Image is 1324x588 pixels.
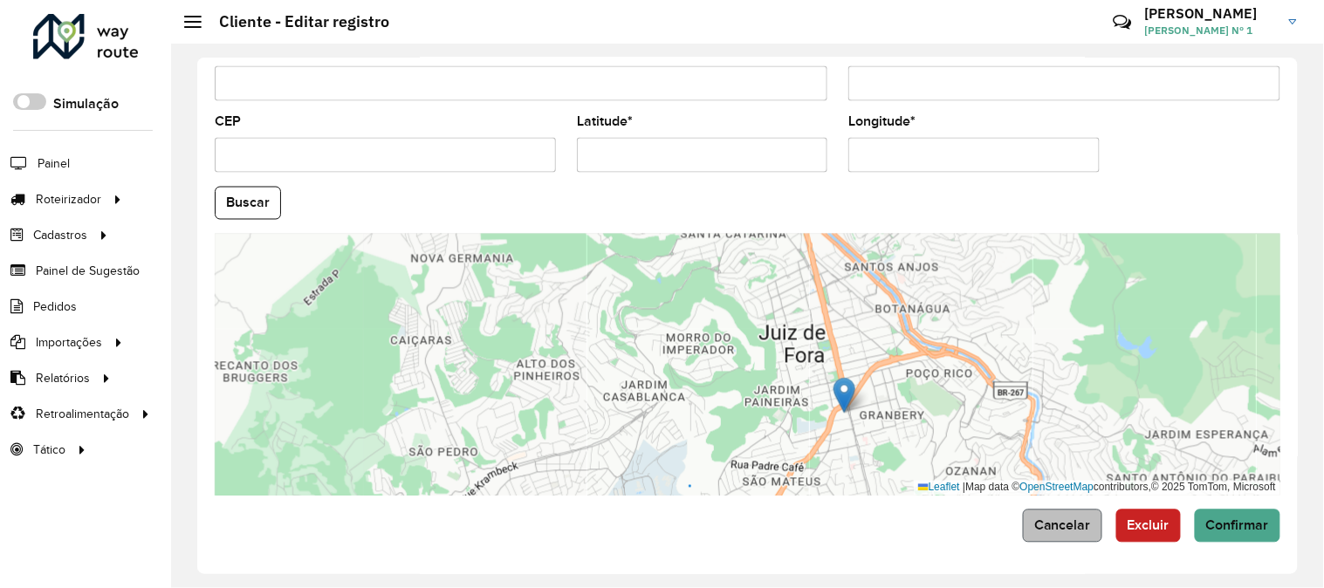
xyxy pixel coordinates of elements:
[918,482,960,494] a: Leaflet
[36,333,102,352] span: Importações
[1034,518,1091,533] span: Cancelar
[1128,518,1170,533] span: Excluir
[914,481,1280,496] div: Map data © contributors,© 2025 TomTom, Microsoft
[1195,509,1280,543] button: Confirmar
[577,111,633,132] label: Latitude
[215,187,281,220] button: Buscar
[1020,482,1094,494] a: OpenStreetMap
[53,93,119,114] label: Simulação
[33,441,65,459] span: Tático
[834,378,855,414] img: Marker
[1145,23,1276,38] span: [PERSON_NAME] Nº 1
[1116,509,1181,543] button: Excluir
[1206,518,1269,533] span: Confirmar
[36,369,90,387] span: Relatórios
[202,12,389,31] h2: Cliente - Editar registro
[38,154,70,173] span: Painel
[848,111,916,132] label: Longitude
[963,482,965,494] span: |
[33,226,87,244] span: Cadastros
[1145,5,1276,22] h3: [PERSON_NAME]
[36,190,101,209] span: Roteirizador
[1023,509,1102,543] button: Cancelar
[1103,3,1141,41] a: Contato Rápido
[215,111,241,132] label: CEP
[36,405,129,423] span: Retroalimentação
[36,262,140,280] span: Painel de Sugestão
[33,297,77,316] span: Pedidos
